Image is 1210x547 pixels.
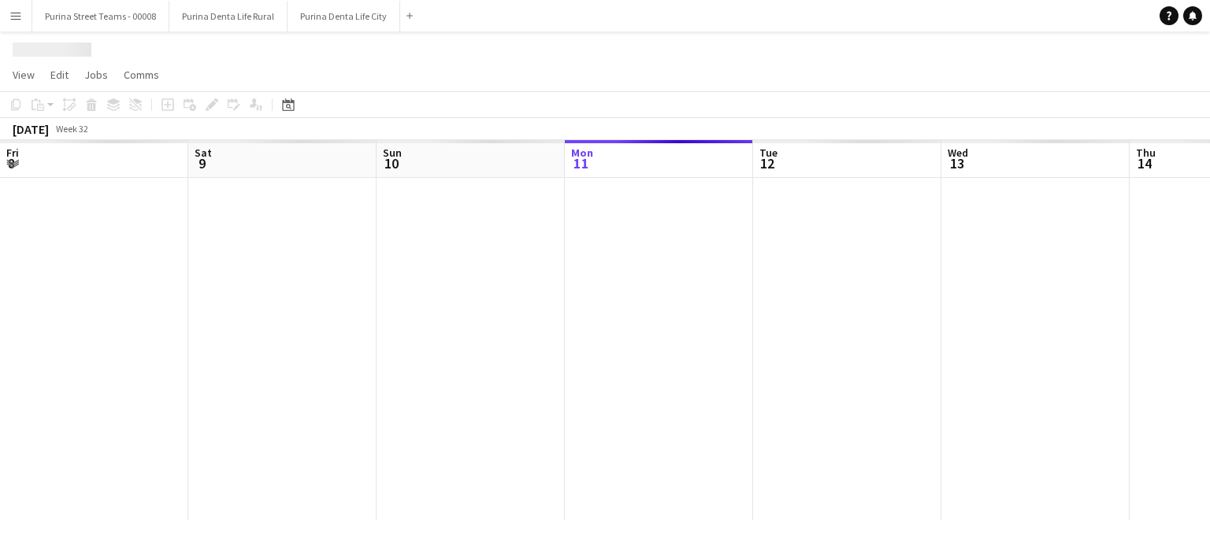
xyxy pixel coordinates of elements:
span: Fri [6,146,19,160]
span: View [13,68,35,82]
span: 12 [757,154,778,172]
a: Comms [117,65,165,85]
span: Edit [50,68,69,82]
div: [DATE] [13,121,49,137]
span: Sat [195,146,212,160]
span: 9 [192,154,212,172]
span: Mon [571,146,593,160]
span: 8 [4,154,19,172]
a: Edit [44,65,75,85]
button: Purina Denta Life City [288,1,400,31]
span: 13 [945,154,968,172]
span: Week 32 [52,123,91,135]
span: Comms [124,68,159,82]
a: View [6,65,41,85]
span: 14 [1134,154,1156,172]
span: Thu [1136,146,1156,160]
button: Purina Denta Life Rural [169,1,288,31]
a: Jobs [78,65,114,85]
span: Jobs [84,68,108,82]
span: 11 [569,154,593,172]
span: Sun [383,146,402,160]
span: 10 [380,154,402,172]
span: Wed [948,146,968,160]
button: Purina Street Teams - 00008 [32,1,169,31]
span: Tue [759,146,778,160]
